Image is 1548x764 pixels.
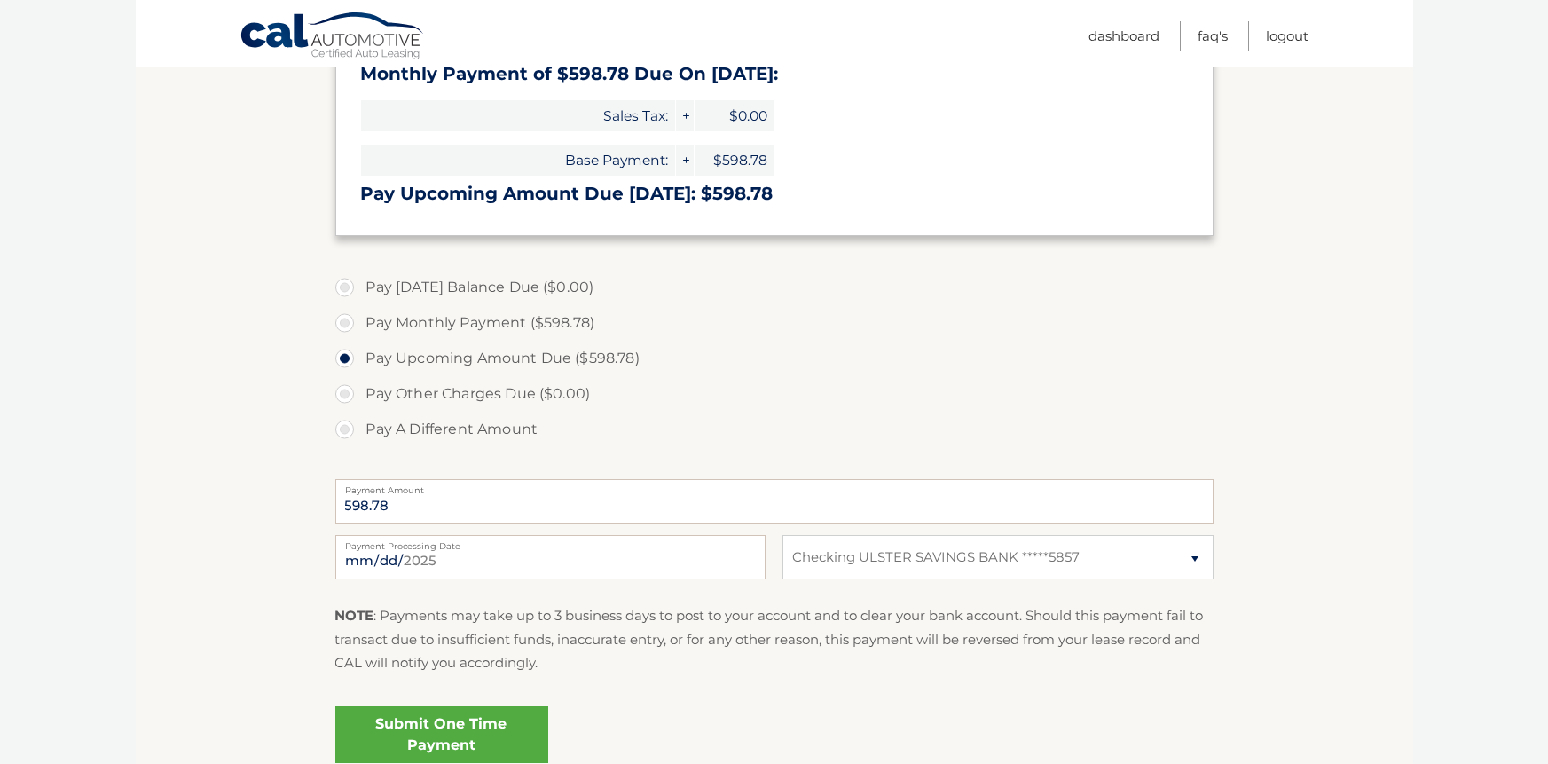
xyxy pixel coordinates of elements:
label: Pay A Different Amount [335,412,1214,447]
a: Dashboard [1089,21,1160,51]
span: Sales Tax: [361,100,675,131]
h3: Pay Upcoming Amount Due [DATE]: $598.78 [361,183,1188,205]
a: FAQ's [1198,21,1229,51]
label: Pay Other Charges Due ($0.00) [335,376,1214,412]
label: Payment Amount [335,479,1214,493]
label: Pay Upcoming Amount Due ($598.78) [335,341,1214,376]
span: $598.78 [695,145,774,176]
label: Pay Monthly Payment ($598.78) [335,305,1214,341]
a: Logout [1267,21,1309,51]
strong: NOTE [335,607,374,624]
span: + [676,145,694,176]
span: Base Payment: [361,145,675,176]
p: : Payments may take up to 3 business days to post to your account and to clear your bank account.... [335,604,1214,674]
span: + [676,100,694,131]
span: $0.00 [695,100,774,131]
input: Payment Date [335,535,766,579]
label: Pay [DATE] Balance Due ($0.00) [335,270,1214,305]
label: Payment Processing Date [335,535,766,549]
a: Cal Automotive [240,12,426,63]
a: Submit One Time Payment [335,706,548,763]
h3: Monthly Payment of $598.78 Due On [DATE]: [361,63,1188,85]
input: Payment Amount [335,479,1214,524]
